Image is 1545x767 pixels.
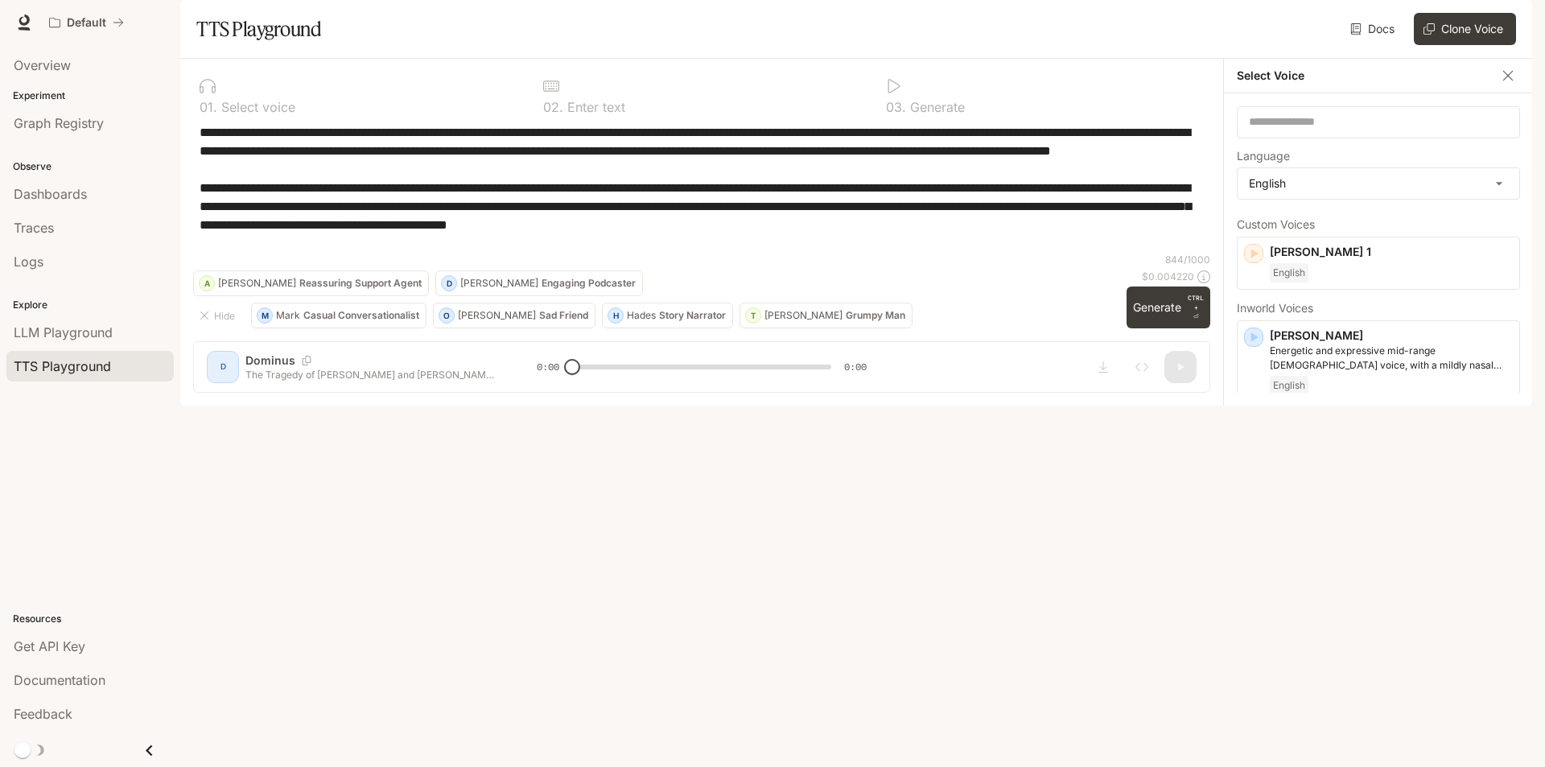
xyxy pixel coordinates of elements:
button: GenerateCTRL +⏎ [1127,287,1210,328]
p: Hades [627,311,656,320]
div: T [746,303,760,328]
p: Inworld Voices [1237,303,1520,314]
div: English [1238,168,1519,199]
div: A [200,270,214,296]
button: Hide [193,303,245,328]
button: A[PERSON_NAME]Reassuring Support Agent [193,270,429,296]
button: T[PERSON_NAME]Grumpy Man [740,303,913,328]
h1: TTS Playground [196,13,321,45]
p: [PERSON_NAME] [458,311,536,320]
p: CTRL + [1188,293,1204,312]
p: 0 2 . [543,101,563,113]
p: Select voice [217,101,295,113]
button: O[PERSON_NAME]Sad Friend [433,303,595,328]
p: 0 3 . [886,101,906,113]
button: All workspaces [42,6,131,39]
span: English [1270,263,1308,282]
p: Language [1237,151,1290,162]
p: Custom Voices [1237,219,1520,230]
p: ⏎ [1188,293,1204,322]
p: Energetic and expressive mid-range male voice, with a mildly nasal quality [1270,344,1513,373]
button: Clone Voice [1414,13,1516,45]
button: D[PERSON_NAME]Engaging Podcaster [435,270,643,296]
p: Mark [276,311,300,320]
p: Default [67,16,106,30]
div: O [439,303,454,328]
div: M [257,303,272,328]
p: Generate [906,101,965,113]
p: Casual Conversationalist [303,311,419,320]
p: Grumpy Man [846,311,905,320]
p: [PERSON_NAME] [764,311,843,320]
div: H [608,303,623,328]
p: [PERSON_NAME] [218,278,296,288]
p: Sad Friend [539,311,588,320]
p: 0 1 . [200,101,217,113]
p: [PERSON_NAME] [460,278,538,288]
button: HHadesStory Narrator [602,303,733,328]
p: Engaging Podcaster [542,278,636,288]
span: English [1270,376,1308,395]
p: [PERSON_NAME] [1270,328,1513,344]
p: [PERSON_NAME] 1 [1270,244,1513,260]
a: Docs [1347,13,1401,45]
button: MMarkCasual Conversationalist [251,303,426,328]
p: Story Narrator [659,311,726,320]
p: Reassuring Support Agent [299,278,422,288]
div: D [442,270,456,296]
p: Enter text [563,101,625,113]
